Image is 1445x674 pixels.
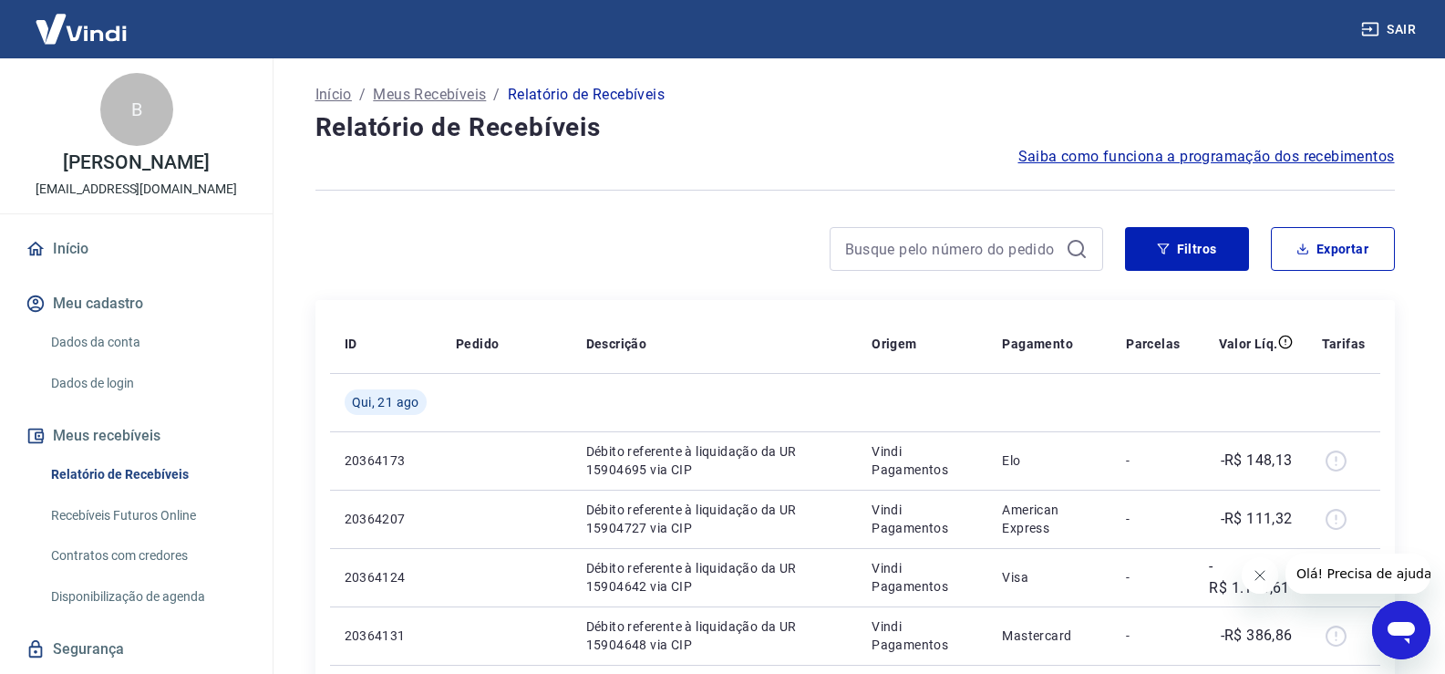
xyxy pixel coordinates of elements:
p: Visa [1002,568,1097,586]
button: Sair [1357,13,1423,47]
p: 20364173 [345,451,427,470]
a: Início [315,84,352,106]
p: Vindi Pagamentos [872,442,973,479]
p: Elo [1002,451,1097,470]
a: Saiba como funciona a programação dos recebimentos [1018,146,1395,168]
p: Mastercard [1002,627,1097,645]
p: Débito referente à liquidação da UR 15904727 via CIP [586,501,843,537]
p: -R$ 386,86 [1221,625,1293,647]
p: Débito referente à liquidação da UR 15904642 via CIP [586,559,843,596]
p: Relatório de Recebíveis [508,84,665,106]
iframe: Fechar mensagem [1242,557,1278,594]
p: / [359,84,366,106]
a: Dados da conta [44,324,251,361]
p: Descrição [586,335,647,353]
input: Busque pelo número do pedido [845,235,1058,263]
a: Início [22,229,251,269]
p: - [1126,627,1180,645]
button: Exportar [1271,227,1395,271]
p: - [1126,510,1180,528]
iframe: Mensagem da empresa [1285,554,1430,594]
button: Meus recebíveis [22,416,251,456]
p: - [1126,451,1180,470]
div: B [100,73,173,146]
button: Filtros [1125,227,1249,271]
span: Olá! Precisa de ajuda? [11,13,153,27]
a: Meus Recebíveis [373,84,486,106]
p: 20364207 [345,510,427,528]
a: Contratos com credores [44,537,251,575]
img: Vindi [22,1,140,57]
p: -R$ 111,32 [1221,508,1293,530]
p: -R$ 1.100,61 [1209,555,1292,599]
p: -R$ 148,13 [1221,450,1293,472]
p: Vindi Pagamentos [872,559,973,596]
p: Origem [872,335,916,353]
span: Qui, 21 ago [352,393,419,411]
p: 20364131 [345,627,427,645]
p: / [493,84,500,106]
p: Vindi Pagamentos [872,501,973,537]
iframe: Botão para abrir a janela de mensagens [1372,601,1430,659]
p: Pagamento [1002,335,1073,353]
p: American Express [1002,501,1097,537]
a: Dados de login [44,365,251,402]
p: Pedido [456,335,499,353]
a: Relatório de Recebíveis [44,456,251,493]
p: Vindi Pagamentos [872,617,973,654]
p: Valor Líq. [1219,335,1278,353]
p: 20364124 [345,568,427,586]
p: [PERSON_NAME] [63,153,209,172]
a: Recebíveis Futuros Online [44,497,251,534]
p: - [1126,568,1180,586]
a: Disponibilização de agenda [44,578,251,616]
h4: Relatório de Recebíveis [315,109,1395,146]
p: [EMAIL_ADDRESS][DOMAIN_NAME] [36,180,237,199]
p: Tarifas [1322,335,1366,353]
a: Segurança [22,629,251,669]
p: ID [345,335,357,353]
p: Débito referente à liquidação da UR 15904648 via CIP [586,617,843,654]
p: Parcelas [1126,335,1180,353]
button: Meu cadastro [22,284,251,324]
p: Débito referente à liquidação da UR 15904695 via CIP [586,442,843,479]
